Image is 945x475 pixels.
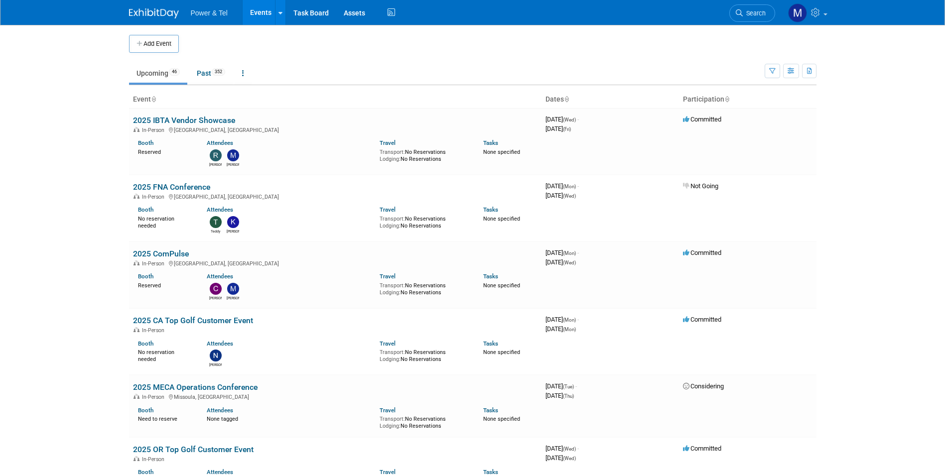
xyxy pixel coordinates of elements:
a: Booth [138,139,153,146]
a: Attendees [207,273,233,280]
img: Teddy Dye [210,216,222,228]
a: Search [729,4,775,22]
span: [DATE] [545,316,579,323]
a: 2025 CA Top Golf Customer Event [133,316,253,325]
span: Transport: [380,349,405,356]
span: None specified [483,282,520,289]
span: - [577,116,579,123]
a: Sort by Participation Type [724,95,729,103]
span: [DATE] [545,445,579,452]
a: Booth [138,273,153,280]
span: Considering [683,382,724,390]
a: Travel [380,340,396,347]
span: (Fri) [563,126,571,132]
a: Booth [138,340,153,347]
span: None specified [483,216,520,222]
span: (Wed) [563,117,576,122]
span: None specified [483,149,520,155]
img: In-Person Event [134,394,139,399]
span: In-Person [142,327,167,334]
span: None specified [483,416,520,422]
div: Nate Derbyshire [209,361,222,367]
div: No reservation needed [138,347,192,362]
div: Michael Mackeben [227,295,239,301]
span: In-Person [142,394,167,400]
span: [DATE] [545,325,576,333]
a: Tasks [483,340,498,347]
span: Transport: [380,216,405,222]
span: Transport: [380,416,405,422]
div: Kevin Wilkes [227,228,239,234]
span: - [577,445,579,452]
a: Booth [138,407,153,414]
div: Need to reserve [138,414,192,423]
span: Search [743,9,766,17]
div: No Reservations No Reservations [380,414,468,429]
a: 2025 ComPulse [133,249,189,258]
a: Travel [380,206,396,213]
a: Tasks [483,139,498,146]
span: (Tue) [563,384,574,389]
span: 46 [169,68,180,76]
img: Madalyn Bobbitt [788,3,807,22]
a: 2025 MECA Operations Conference [133,382,258,392]
span: - [577,182,579,190]
span: Committed [683,445,721,452]
a: Travel [380,407,396,414]
span: - [577,249,579,256]
span: [DATE] [545,182,579,190]
a: Past352 [189,64,233,83]
a: Attendees [207,407,233,414]
span: In-Person [142,127,167,133]
img: Kevin Wilkes [227,216,239,228]
th: Event [129,91,541,108]
img: In-Person Event [134,260,139,265]
span: Lodging: [380,356,401,362]
span: (Wed) [563,456,576,461]
div: Chris Noora [209,295,222,301]
a: Attendees [207,139,233,146]
span: (Wed) [563,260,576,265]
img: ExhibitDay [129,8,179,18]
a: 2025 IBTA Vendor Showcase [133,116,235,125]
span: In-Person [142,260,167,267]
a: Sort by Event Name [151,95,156,103]
div: Reserved [138,147,192,156]
a: Tasks [483,206,498,213]
img: Nate Derbyshire [210,350,222,361]
a: Tasks [483,407,498,414]
div: Michael Mackeben [227,161,239,167]
span: (Thu) [563,393,574,399]
a: Tasks [483,273,498,280]
a: Upcoming46 [129,64,187,83]
img: In-Person Event [134,127,139,132]
span: (Mon) [563,317,576,323]
th: Participation [679,91,816,108]
div: None tagged [207,414,372,423]
span: (Mon) [563,250,576,256]
span: Lodging: [380,156,401,162]
a: Attendees [207,340,233,347]
a: Travel [380,273,396,280]
span: In-Person [142,194,167,200]
div: [GEOGRAPHIC_DATA], [GEOGRAPHIC_DATA] [133,259,538,267]
span: Transport: [380,282,405,289]
div: Reserved [138,280,192,289]
span: (Mon) [563,327,576,332]
div: Ron Rafalzik [209,161,222,167]
span: Committed [683,316,721,323]
a: Booth [138,206,153,213]
a: 2025 FNA Conference [133,182,210,192]
span: [DATE] [545,192,576,199]
a: Attendees [207,206,233,213]
div: Teddy Dye [209,228,222,234]
span: Not Going [683,182,718,190]
span: Power & Tel [191,9,228,17]
span: (Wed) [563,446,576,452]
a: Travel [380,139,396,146]
span: Lodging: [380,289,401,296]
span: - [577,316,579,323]
img: In-Person Event [134,327,139,332]
div: No Reservations No Reservations [380,280,468,296]
div: No reservation needed [138,214,192,229]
